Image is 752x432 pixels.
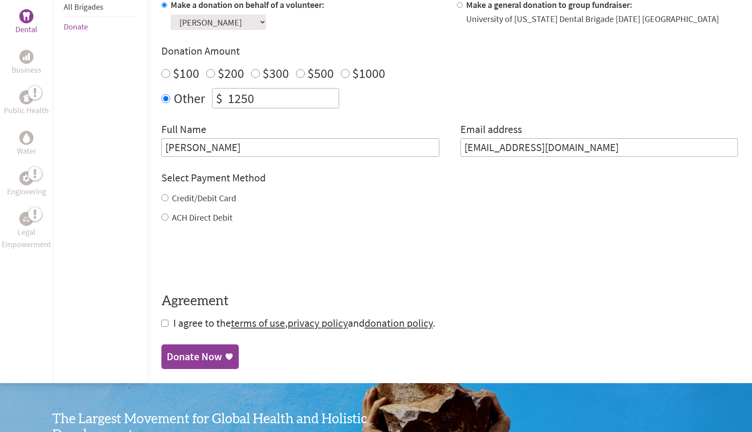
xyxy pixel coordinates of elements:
[23,174,30,181] img: Engineering
[23,93,30,102] img: Public Health
[19,9,33,23] div: Dental
[161,171,738,185] h4: Select Payment Method
[2,226,51,251] p: Legal Empowerment
[19,171,33,185] div: Engineering
[17,145,36,157] p: Water
[263,65,289,81] label: $300
[64,2,103,12] a: All Brigades
[161,44,738,58] h4: Donation Amount
[172,192,236,203] label: Credit/Debit Card
[4,104,49,117] p: Public Health
[288,316,348,330] a: privacy policy
[15,23,37,36] p: Dental
[4,90,49,117] a: Public HealthPublic Health
[23,53,30,60] img: Business
[161,293,738,309] h4: Agreement
[64,17,137,37] li: Donate
[17,131,36,157] a: WaterWater
[307,65,334,81] label: $500
[15,9,37,36] a: DentalDental
[7,185,46,198] p: Engineering
[466,13,719,25] div: University of [US_STATE] Dental Brigade [DATE] [GEOGRAPHIC_DATA]
[172,212,233,223] label: ACH Direct Debit
[173,316,435,330] span: I agree to the , and .
[365,316,433,330] a: donation policy
[7,171,46,198] a: EngineeringEngineering
[11,50,41,76] a: BusinessBusiness
[19,131,33,145] div: Water
[460,138,738,157] input: Your Email
[19,50,33,64] div: Business
[161,138,439,157] input: Enter Full Name
[212,89,226,108] div: $
[167,350,222,364] div: Donate Now
[226,89,339,108] input: Enter Amount
[352,65,385,81] label: $1000
[161,122,206,138] label: Full Name
[19,90,33,104] div: Public Health
[161,241,295,276] iframe: reCAPTCHA
[161,344,239,369] a: Donate Now
[23,12,30,20] img: Dental
[64,22,88,32] a: Donate
[23,216,30,222] img: Legal Empowerment
[2,212,51,251] a: Legal EmpowermentLegal Empowerment
[460,122,522,138] label: Email address
[23,133,30,143] img: Water
[231,316,285,330] a: terms of use
[173,65,199,81] label: $100
[19,212,33,226] div: Legal Empowerment
[11,64,41,76] p: Business
[218,65,244,81] label: $200
[174,88,205,108] label: Other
